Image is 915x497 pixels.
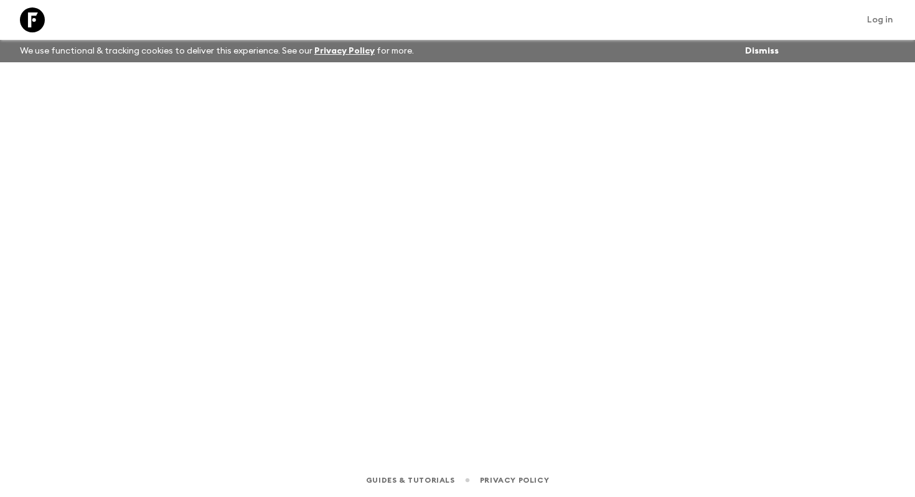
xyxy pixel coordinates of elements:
a: Privacy Policy [480,473,549,487]
p: We use functional & tracking cookies to deliver this experience. See our for more. [15,40,419,62]
a: Log in [860,11,900,29]
a: Guides & Tutorials [366,473,455,487]
button: Dismiss [742,42,782,60]
a: Privacy Policy [314,47,375,55]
